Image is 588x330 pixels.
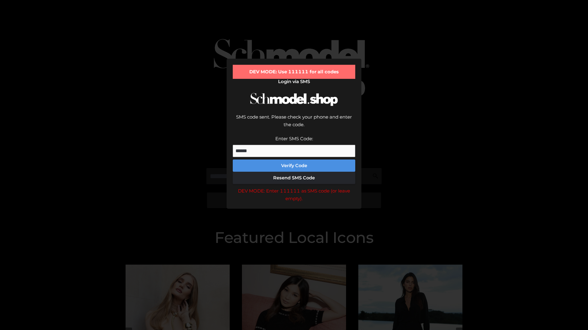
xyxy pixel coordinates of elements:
label: Enter SMS Code: [275,136,313,141]
div: SMS code sent. Please check your phone and enter the code. [233,113,355,135]
button: Verify Code [233,159,355,172]
img: Schmodel Logo [248,87,340,112]
h2: Login via SMS [233,79,355,84]
div: DEV MODE: Enter 111111 as SMS code (or leave empty). [233,187,355,203]
div: DEV MODE: Use 111111 for all codes [233,65,355,79]
button: Resend SMS Code [233,172,355,184]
